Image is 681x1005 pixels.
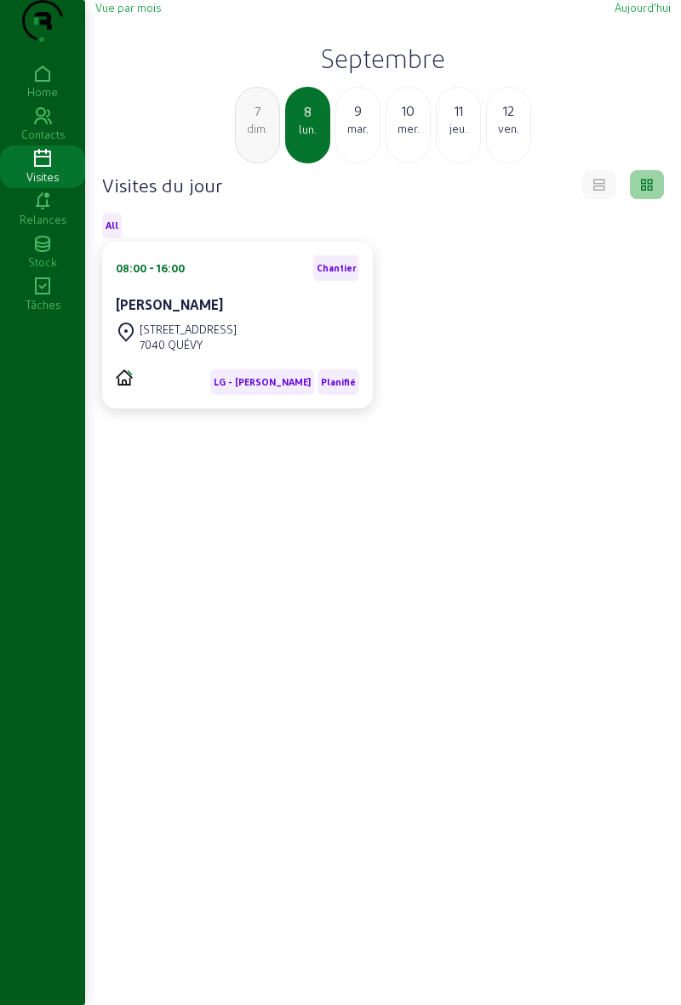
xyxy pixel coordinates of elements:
div: 12 [487,100,530,121]
div: lun. [287,122,329,137]
span: Planifié [321,376,356,388]
div: ven. [487,121,530,136]
div: 8 [287,101,329,122]
span: All [106,220,118,231]
div: 7040 QUÉVY [140,337,237,352]
span: Chantier [317,262,356,274]
div: jeu. [437,121,480,136]
h4: Visites du jour [102,173,222,197]
div: mer. [386,121,430,136]
div: mar. [336,121,380,136]
span: LG - [PERSON_NAME] [214,376,311,388]
div: 10 [386,100,430,121]
div: 08:00 - 16:00 [116,260,185,276]
div: 11 [437,100,480,121]
div: dim. [236,121,279,136]
img: PVELEC [116,369,133,385]
h2: Septembre [95,43,671,73]
div: 9 [336,100,380,121]
div: 7 [236,100,279,121]
cam-card-title: [PERSON_NAME] [116,296,223,312]
div: [STREET_ADDRESS] [140,322,237,337]
span: Aujourd'hui [615,1,671,14]
span: Vue par mois [95,1,161,14]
